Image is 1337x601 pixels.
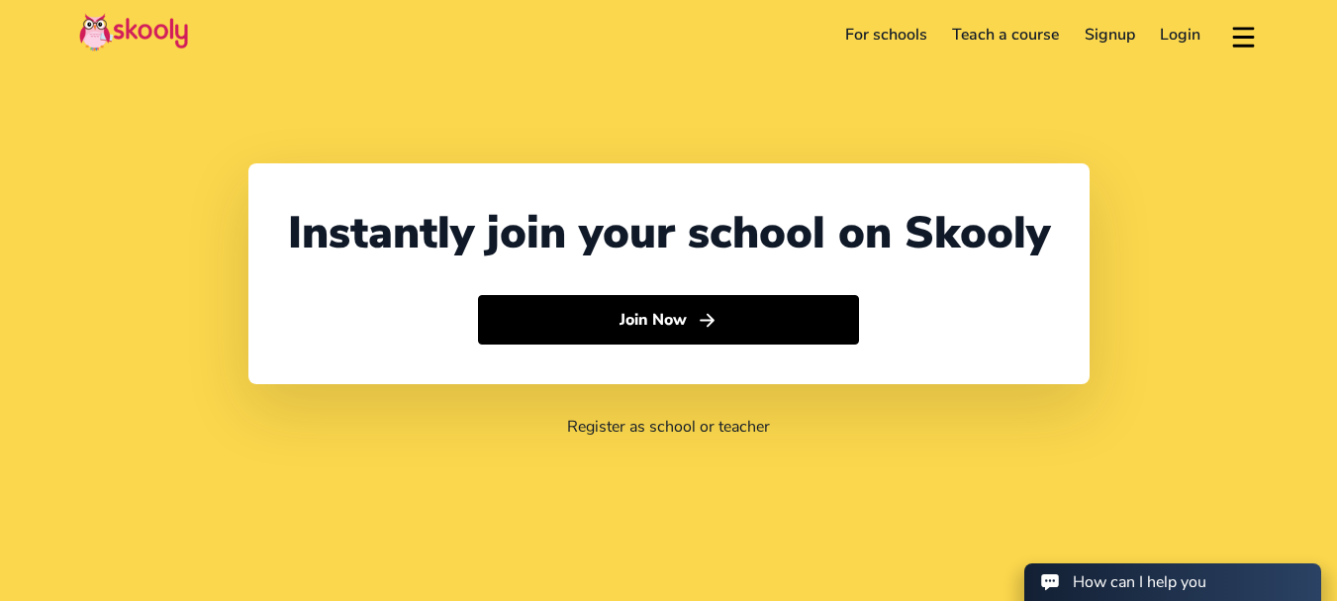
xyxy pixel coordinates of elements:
a: Teach a course [939,19,1072,50]
div: Instantly join your school on Skooly [288,203,1050,263]
ion-icon: arrow forward outline [697,310,717,331]
img: Skooly [79,13,188,51]
a: Login [1148,19,1214,50]
a: Signup [1072,19,1148,50]
a: For schools [832,19,940,50]
a: Register as school or teacher [567,416,770,438]
button: menu outline [1229,19,1258,51]
button: Join Nowarrow forward outline [478,295,859,345]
